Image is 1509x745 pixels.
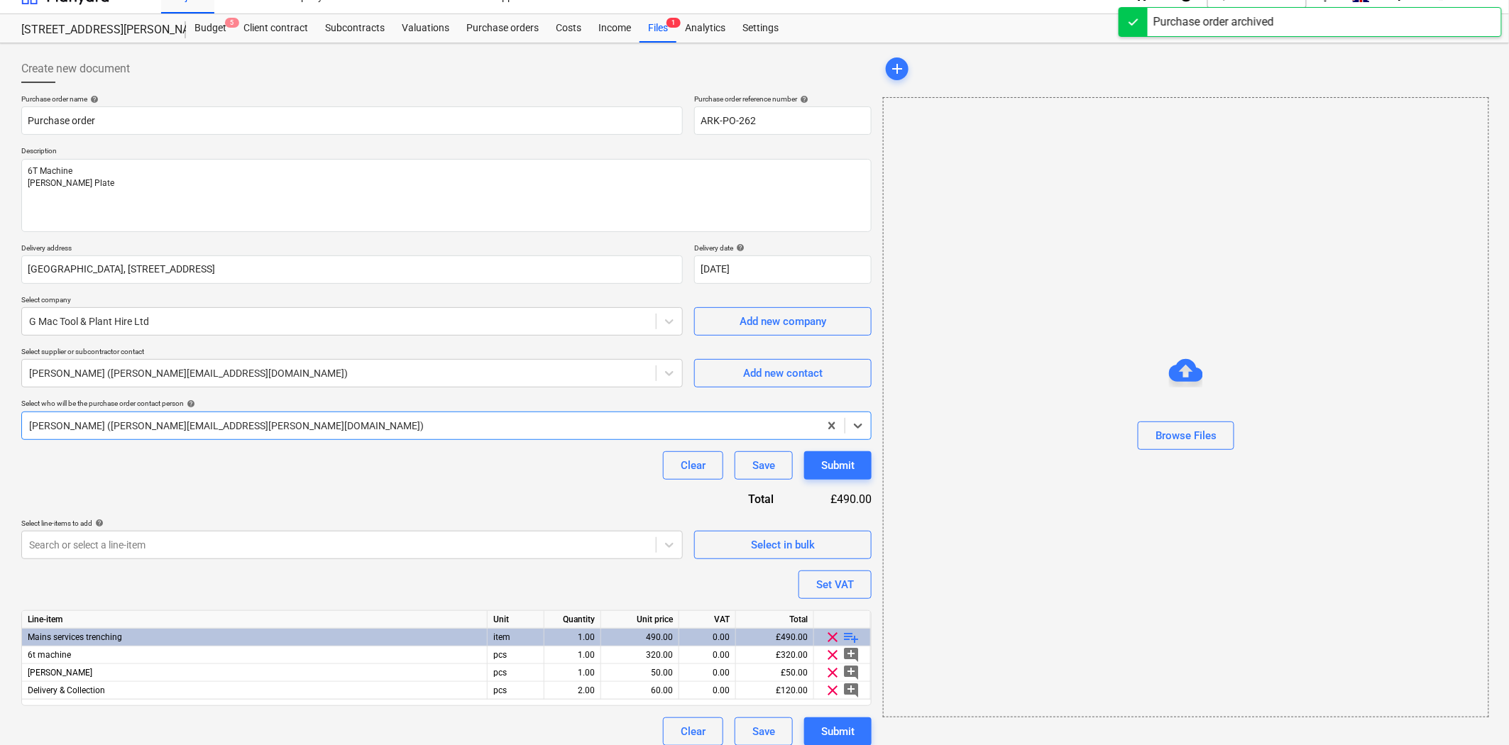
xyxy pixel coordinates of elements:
div: 0.00 [685,646,730,664]
div: item [488,629,544,646]
span: add_comment [843,664,860,681]
div: Clear [681,722,706,741]
span: Delivery & Collection [28,685,105,695]
div: Clear [681,456,706,475]
span: playlist_add [843,629,860,646]
div: Select in bulk [751,536,815,554]
div: Submit [821,722,855,741]
button: Select in bulk [694,531,872,559]
span: 5 [225,18,239,28]
div: Files [640,14,676,43]
div: 1.00 [550,629,595,646]
input: Reference number [694,106,872,135]
div: £120.00 [736,682,814,700]
p: Delivery address [21,243,683,255]
span: 6t machine [28,650,71,660]
div: £490.00 [736,629,814,646]
a: Budget5 [186,14,235,43]
div: 50.00 [607,664,673,682]
span: clear [825,682,842,699]
div: £50.00 [736,664,814,682]
div: Unit price [601,611,679,629]
span: Wacker [28,668,92,678]
button: Submit [804,451,872,480]
div: pcs [488,682,544,700]
div: Quantity [544,611,601,629]
div: Select who will be the purchase order contact person [21,399,872,408]
button: Add new company [694,307,872,336]
span: Mains services trenching [28,632,122,642]
button: Clear [663,451,723,480]
div: 0.00 [685,682,730,700]
div: Unit [488,611,544,629]
div: pcs [488,646,544,664]
div: Line-item [22,611,488,629]
p: Select company [21,295,683,307]
div: Save [752,456,775,475]
input: Delivery date not specified [694,255,872,284]
div: Save [752,722,775,741]
a: Purchase orders [458,14,547,43]
div: 490.00 [607,629,673,646]
div: £320.00 [736,646,814,664]
p: Description [21,146,872,158]
a: Files1 [640,14,676,43]
div: 0.00 [685,664,730,682]
a: Analytics [676,14,734,43]
input: Document name [21,106,683,135]
div: Add new company [740,312,826,331]
span: add_comment [843,682,860,699]
div: Add new contact [743,364,823,382]
div: £490.00 [796,491,872,507]
a: Subcontracts [317,14,393,43]
div: Purchase order name [21,94,683,104]
button: Browse Files [1138,421,1234,450]
input: Delivery address [21,255,683,284]
a: Settings [734,14,787,43]
iframe: Chat Widget [1438,677,1509,745]
span: help [733,243,745,252]
div: [STREET_ADDRESS][PERSON_NAME] [21,23,169,38]
textarea: 6T Machine [PERSON_NAME] Plate [21,159,872,232]
div: Browse Files [1156,426,1217,445]
div: Total [687,491,796,507]
span: Create new document [21,60,130,77]
p: Select supplier or subcontractor contact [21,347,683,359]
div: Total [736,611,814,629]
div: Browse Files [883,97,1489,717]
div: 60.00 [607,682,673,700]
span: clear [825,629,842,646]
span: help [184,399,195,408]
a: Income [590,14,640,43]
span: help [797,95,808,104]
span: 1 [666,18,681,28]
a: Client contract [235,14,317,43]
div: 1.00 [550,664,595,682]
div: Submit [821,456,855,475]
span: help [92,519,104,527]
span: add_comment [843,646,860,663]
a: Valuations [393,14,458,43]
div: Delivery date [694,243,872,253]
button: Add new contact [694,359,872,387]
button: Save [735,451,793,480]
div: Purchase order archived [1153,13,1274,31]
div: 0.00 [685,629,730,646]
div: Select line-items to add [21,519,683,528]
a: Costs [547,14,590,43]
span: help [87,95,99,104]
button: Set VAT [799,570,872,599]
div: VAT [679,611,736,629]
div: pcs [488,664,544,682]
div: 2.00 [550,682,595,700]
span: clear [825,646,842,663]
div: 320.00 [607,646,673,664]
div: Budget [186,14,235,43]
